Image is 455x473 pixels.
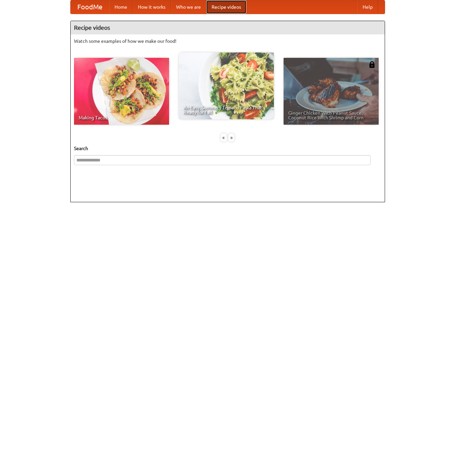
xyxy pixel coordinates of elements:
span: An Easy, Summery Tomato Pasta That's Ready for Fall [183,105,269,115]
a: Who we are [171,0,206,14]
div: « [221,133,227,142]
a: An Easy, Summery Tomato Pasta That's Ready for Fall [179,52,274,119]
div: » [228,133,234,142]
a: How it works [133,0,171,14]
img: 483408.png [369,61,375,68]
a: Making Tacos [74,58,169,125]
a: FoodMe [71,0,109,14]
a: Home [109,0,133,14]
h5: Search [74,145,381,152]
h4: Recipe videos [71,21,385,34]
a: Help [357,0,378,14]
p: Watch some examples of how we make our food! [74,38,381,44]
a: Recipe videos [206,0,246,14]
span: Making Tacos [79,115,164,120]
